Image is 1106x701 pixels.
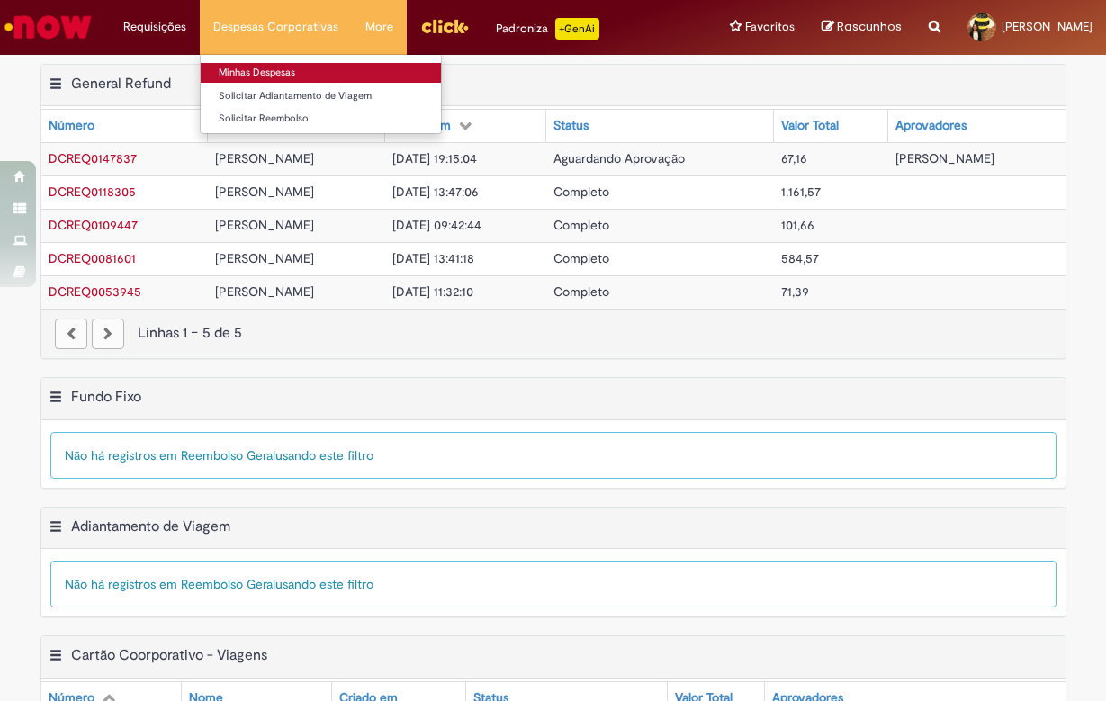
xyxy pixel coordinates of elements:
div: Status [553,117,589,135]
a: Solicitar Adiantamento de Viagem [201,86,441,106]
span: [DATE] 11:32:10 [392,283,473,300]
a: Abrir Registro: DCREQ0147837 [49,150,137,166]
span: [PERSON_NAME] [215,150,314,166]
span: Completo [553,283,609,300]
span: DCREQ0109447 [49,217,138,233]
span: [DATE] 13:47:06 [392,184,479,200]
span: Favoritos [745,18,795,36]
span: Requisições [123,18,186,36]
a: Abrir Registro: DCREQ0109447 [49,217,138,233]
h2: Cartão Coorporativo - Viagens [71,647,267,665]
img: click_logo_yellow_360x200.png [420,13,469,40]
span: [DATE] 09:42:44 [392,217,481,233]
span: 584,57 [781,250,819,266]
h2: Adiantamento de Viagem [71,517,230,535]
ul: Despesas Corporativas [200,54,442,134]
span: 71,39 [781,283,809,300]
div: Padroniza [496,18,599,40]
span: usando este filtro [275,447,373,463]
div: Número [49,117,94,135]
button: Adiantamento de Viagem Menu de contexto [49,517,63,541]
a: Abrir Registro: DCREQ0053945 [49,283,141,300]
button: General Refund Menu de contexto [49,75,63,98]
span: More [365,18,393,36]
span: DCREQ0118305 [49,184,136,200]
span: Aguardando Aprovação [553,150,685,166]
span: 67,16 [781,150,807,166]
span: DCREQ0081601 [49,250,136,266]
div: Aprovadores [895,117,967,135]
span: Despesas Corporativas [213,18,338,36]
button: Cartão Coorporativo - Viagens Menu de contexto [49,646,63,670]
a: Abrir Registro: DCREQ0081601 [49,250,136,266]
span: [PERSON_NAME] [215,184,314,200]
span: [PERSON_NAME] [215,250,314,266]
span: Completo [553,250,609,266]
a: Solicitar Reembolso [201,109,441,129]
div: Valor Total [781,117,839,135]
a: Minhas Despesas [201,63,441,83]
span: usando este filtro [275,576,373,592]
span: [PERSON_NAME] [215,217,314,233]
div: Linhas 1 − 5 de 5 [55,323,1052,344]
span: [PERSON_NAME] [895,150,994,166]
img: ServiceNow [2,9,94,45]
span: [PERSON_NAME] [215,283,314,300]
span: Completo [553,184,609,200]
p: +GenAi [555,18,599,40]
div: Não há registros em Reembolso Geral [50,432,1057,479]
span: Rascunhos [837,18,902,35]
button: Fundo Fixo Menu de contexto [49,388,63,411]
span: DCREQ0053945 [49,283,141,300]
h2: General Refund [71,75,171,93]
span: 1.161,57 [781,184,821,200]
h2: Fundo Fixo [71,388,141,406]
div: Não há registros em Reembolso Geral [50,561,1057,607]
span: DCREQ0147837 [49,150,137,166]
span: 101,66 [781,217,814,233]
span: [DATE] 13:41:18 [392,250,474,266]
a: Rascunhos [822,19,902,36]
span: [DATE] 19:15:04 [392,150,477,166]
nav: paginação [41,309,1066,358]
span: [PERSON_NAME] [1002,19,1093,34]
a: Abrir Registro: DCREQ0118305 [49,184,136,200]
span: Completo [553,217,609,233]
